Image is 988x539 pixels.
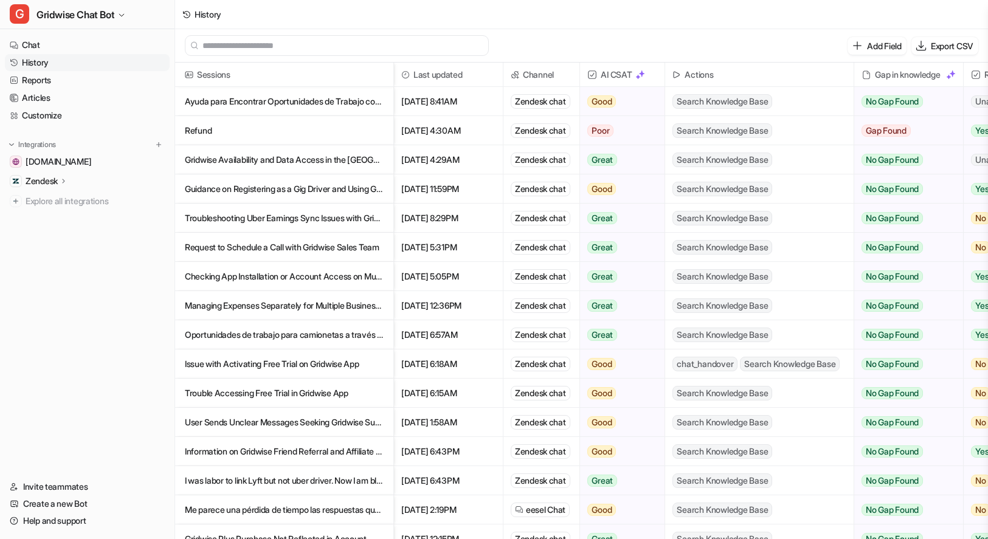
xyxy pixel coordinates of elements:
span: eesel Chat [526,504,565,516]
p: Managing Expenses Separately for Multiple Businesses in Gridwise [185,291,384,320]
span: [DATE] 8:41AM [399,87,498,116]
span: [DATE] 2:19PM [399,495,498,524]
span: Last updated [399,63,498,87]
span: Search Knowledge Base [672,473,772,488]
span: G [10,4,29,24]
p: Gridwise Availability and Data Access in the [GEOGRAPHIC_DATA] [185,145,384,174]
div: Zendesk chat [511,211,570,225]
span: [DATE] 6:15AM [399,379,498,408]
a: Help and support [5,512,170,529]
button: Good [580,495,657,524]
a: eesel Chat [515,504,565,516]
p: Ayuda para Encontrar Oportunidades de Trabajo como Conductor [185,87,384,116]
div: Gap in knowledge [859,63,958,87]
img: gridwise.io [12,158,19,165]
span: [DATE] 1:58AM [399,408,498,437]
span: No Gap Found [862,300,923,312]
span: Good [587,445,616,458]
img: explore all integrations [10,195,22,207]
button: Great [580,466,657,495]
a: Chat [5,36,170,53]
p: Zendesk [26,175,58,187]
button: No Gap Found [854,291,954,320]
span: [DATE] 11:59PM [399,174,498,204]
div: Zendesk chat [511,444,570,459]
span: Great [587,154,617,166]
img: eeselChat [515,506,523,514]
p: Refund [185,116,384,145]
button: Great [580,262,657,291]
button: No Gap Found [854,408,954,437]
span: Search Knowledge Base [672,94,772,109]
span: Search Knowledge Base [672,182,772,196]
div: Zendesk chat [511,269,570,284]
span: No Gap Found [862,212,923,224]
button: No Gap Found [854,495,954,524]
span: Search Knowledge Base [740,357,840,371]
span: [DATE] 5:31PM [399,233,498,262]
span: [DATE] 5:05PM [399,262,498,291]
p: Checking App Installation or Account Access on Multiple Devices [185,262,384,291]
p: Issue with Activating Free Trial on Gridwise App [185,349,384,379]
button: Good [580,408,657,437]
span: Gridwise Chat Bot [36,6,114,23]
button: Good [580,87,657,116]
button: No Gap Found [854,466,954,495]
button: No Gap Found [854,379,954,408]
span: Search Knowledge Base [672,328,772,342]
span: Search Knowledge Base [672,386,772,400]
span: Great [587,300,617,312]
span: [DATE] 6:43PM [399,437,498,466]
button: Integrations [5,139,60,151]
button: Gap Found [854,116,954,145]
div: Zendesk chat [511,415,570,430]
span: Search Knowledge Base [672,269,772,284]
span: [DATE] 6:57AM [399,320,498,349]
span: Gap Found [862,125,911,137]
p: Trouble Accessing Free Trial in Gridwise App [185,379,384,408]
img: Zendesk [12,177,19,185]
button: Good [580,437,657,466]
p: Export CSV [931,39,973,52]
button: Good [580,379,657,408]
button: Add Field [848,37,906,55]
button: No Gap Found [854,145,954,174]
div: Zendesk chat [511,328,570,342]
div: Zendesk chat [511,182,570,196]
div: Zendesk chat [511,240,570,255]
span: Great [587,270,617,283]
span: AI CSAT [585,63,660,87]
span: No Gap Found [862,95,923,108]
a: gridwise.io[DOMAIN_NAME] [5,153,170,170]
button: Great [580,233,657,262]
button: No Gap Found [854,437,954,466]
a: Create a new Bot [5,495,170,512]
img: menu_add.svg [154,140,163,149]
button: No Gap Found [854,349,954,379]
span: [DOMAIN_NAME] [26,156,91,168]
button: Great [580,291,657,320]
img: expand menu [7,140,16,149]
p: I was labor to link Lyft but not uber driver. Now I am blocked [185,466,384,495]
a: Articles [5,89,170,106]
span: Good [587,95,616,108]
p: Integrations [18,140,56,149]
span: chat_handover [672,357,738,371]
a: Explore all integrations [5,193,170,210]
span: Good [587,183,616,195]
button: Great [580,320,657,349]
span: Search Knowledge Base [672,211,772,225]
button: Poor [580,116,657,145]
span: Great [587,475,617,487]
span: No Gap Found [862,387,923,399]
span: Great [587,241,617,253]
span: Search Knowledge Base [672,123,772,138]
div: Zendesk chat [511,357,570,371]
div: Zendesk chat [511,153,570,167]
button: No Gap Found [854,204,954,233]
span: Great [587,212,617,224]
button: Export CSV [911,37,978,55]
button: No Gap Found [854,262,954,291]
span: Good [587,504,616,516]
button: No Gap Found [854,87,954,116]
